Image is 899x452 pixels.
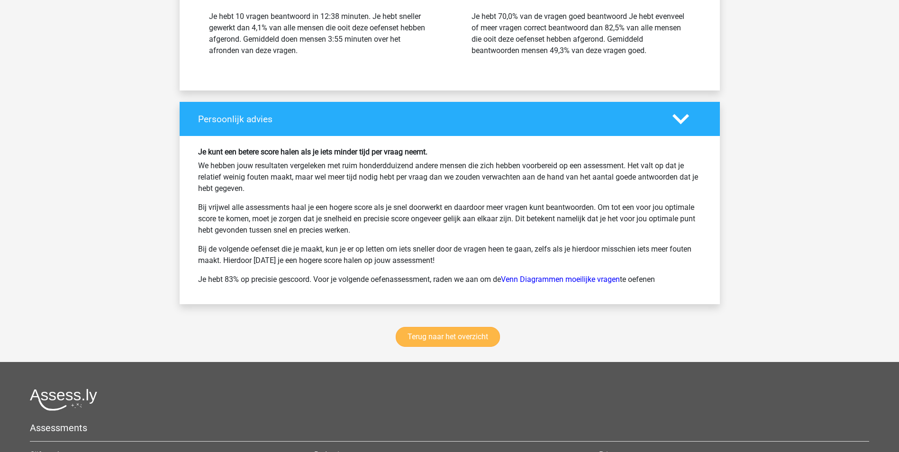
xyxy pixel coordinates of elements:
[472,11,690,56] div: Je hebt 70,0% van de vragen goed beantwoord Je hebt evenveel of meer vragen correct beantwoord da...
[198,202,701,236] p: Bij vrijwel alle assessments haal je een hogere score als je snel doorwerkt en daardoor meer vrag...
[209,11,428,56] div: Je hebt 10 vragen beantwoord in 12:38 minuten. Je hebt sneller gewerkt dan 4,1% van alle mensen d...
[198,114,658,125] h4: Persoonlijk advies
[396,327,500,347] a: Terug naar het overzicht
[30,389,97,411] img: Assessly logo
[30,422,869,434] h5: Assessments
[198,274,701,285] p: Je hebt 83% op precisie gescoord. Voor je volgende oefenassessment, raden we aan om de te oefenen
[501,275,620,284] a: Venn Diagrammen moeilijke vragen
[198,244,701,266] p: Bij de volgende oefenset die je maakt, kun je er op letten om iets sneller door de vragen heen te...
[198,147,701,156] h6: Je kunt een betere score halen als je iets minder tijd per vraag neemt.
[198,160,701,194] p: We hebben jouw resultaten vergeleken met ruim honderdduizend andere mensen die zich hebben voorbe...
